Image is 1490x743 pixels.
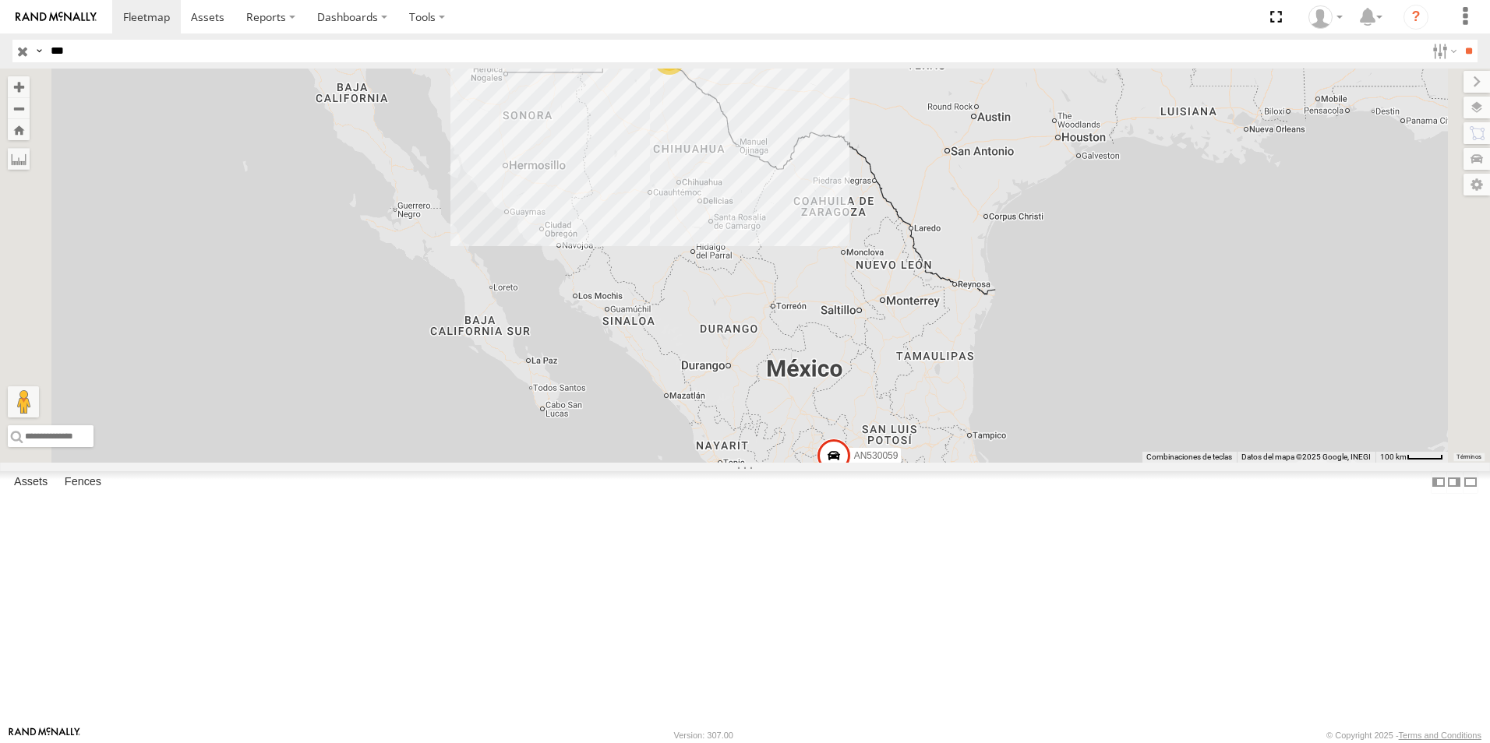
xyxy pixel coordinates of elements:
button: Zoom out [8,97,30,119]
label: Map Settings [1464,174,1490,195]
button: Combinaciones de teclas [1146,452,1232,463]
button: Zoom in [8,76,30,97]
label: Fences [57,471,109,493]
a: Términos (se abre en una nueva pestaña) [1456,454,1481,460]
button: Escala del mapa: 100 km por 43 píxeles [1375,452,1448,463]
label: Measure [8,148,30,170]
span: Datos del mapa ©2025 Google, INEGI [1241,452,1371,461]
label: Hide Summary Table [1463,471,1478,494]
div: © Copyright 2025 - [1326,731,1481,740]
span: 100 km [1380,452,1407,461]
a: Visit our Website [9,727,80,743]
a: Terms and Conditions [1399,731,1481,740]
label: Assets [6,471,55,493]
i: ? [1403,5,1428,30]
label: Dock Summary Table to the Left [1431,471,1446,494]
span: AN530059 [854,450,899,461]
button: Arrastra al hombrecito al mapa para abrir Street View [8,386,39,417]
button: Zoom Home [8,119,30,140]
label: Search Query [33,40,45,62]
div: Version: 307.00 [674,731,733,740]
label: Search Filter Options [1426,40,1460,62]
img: rand-logo.svg [16,12,97,23]
label: Dock Summary Table to the Right [1446,471,1462,494]
div: Zulma Brisa Rios [1303,5,1348,29]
